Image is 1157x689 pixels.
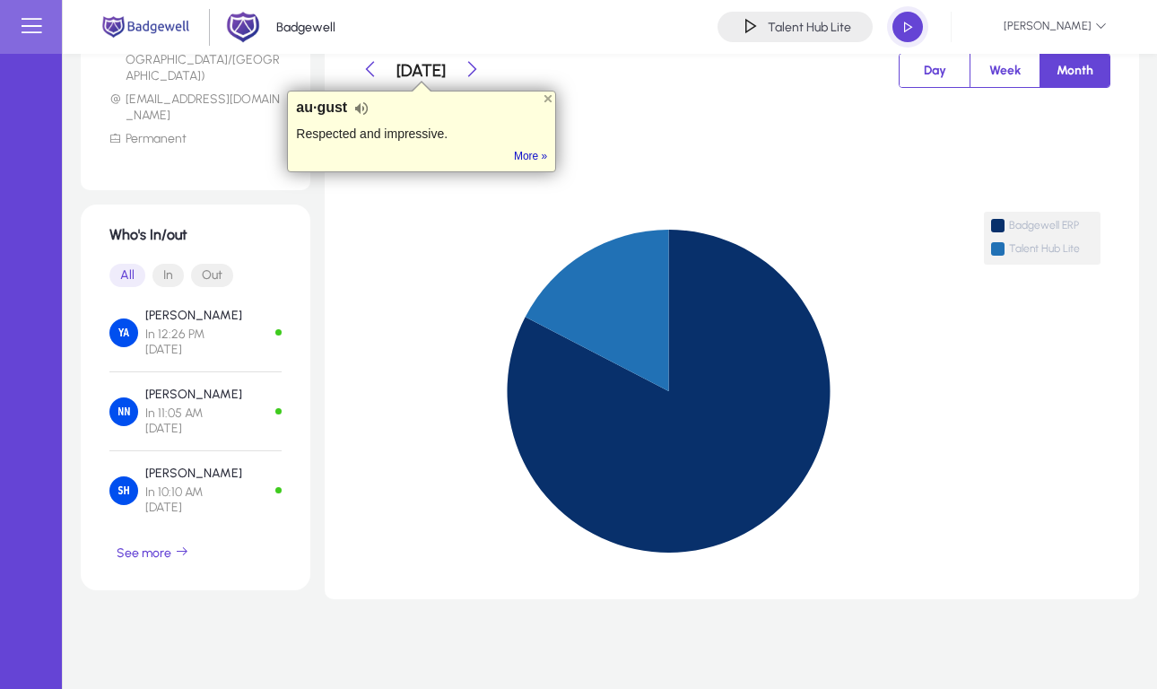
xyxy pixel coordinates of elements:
[145,406,242,436] span: In 11:05 AM [DATE]
[966,12,996,42] img: 39.jpeg
[1040,54,1109,87] button: Month
[109,318,138,347] img: Yara Ahmed
[768,20,851,35] h4: Talent Hub Lite
[145,484,242,515] span: In 10:10 AM [DATE]
[109,226,282,243] h1: Who's In/out
[952,11,1121,43] button: [PERSON_NAME]
[1009,242,1093,256] span: Talent Hub Lite
[1046,54,1104,87] span: Month
[109,92,282,124] li: [EMAIL_ADDRESS][DOMAIN_NAME]
[99,14,193,39] img: main.png
[276,20,335,35] p: Badgewell
[152,264,184,287] button: In
[145,466,242,481] p: [PERSON_NAME]
[396,60,446,81] h3: [DATE]
[109,536,196,569] button: See more
[109,476,138,505] img: Salma Hany
[966,12,1107,42] span: [PERSON_NAME]
[970,54,1040,87] button: Week
[991,220,1093,236] span: Badgewell ERP
[979,54,1031,87] span: Week
[226,10,260,44] img: 2.png
[145,308,242,323] p: [PERSON_NAME]
[191,264,233,287] button: Out
[117,545,189,561] span: See more
[109,131,282,147] li: Permanent
[109,397,138,426] img: Nehal Nehad
[145,387,242,402] p: [PERSON_NAME]
[991,243,1093,259] span: Talent Hub Lite
[145,327,242,357] span: In 12:26 PM [DATE]
[109,264,145,287] button: All
[900,54,970,87] button: Day
[913,54,957,87] span: Day
[1009,219,1093,232] span: Badgewell ERP
[109,257,282,293] mat-button-toggle-group: Font Style
[109,36,282,84] li: [GEOGRAPHIC_DATA] ([GEOGRAPHIC_DATA]/[GEOGRAPHIC_DATA])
